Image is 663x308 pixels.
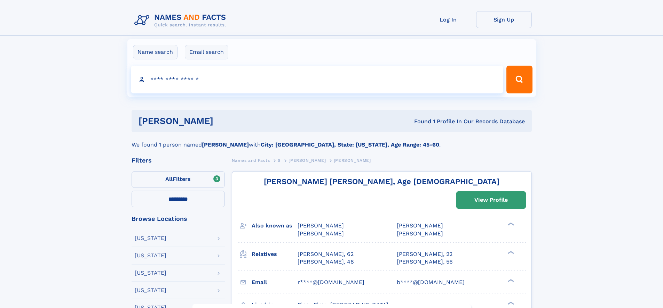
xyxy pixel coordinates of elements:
[232,156,270,165] a: Names and Facts
[261,141,439,148] b: City: [GEOGRAPHIC_DATA], State: [US_STATE], Age Range: 45-60
[314,118,525,125] div: Found 1 Profile In Our Records Database
[506,250,514,255] div: ❯
[420,11,476,28] a: Log In
[289,158,326,163] span: [PERSON_NAME]
[506,301,514,305] div: ❯
[132,11,232,30] img: Logo Names and Facts
[135,253,166,258] div: [US_STATE]
[289,156,326,165] a: [PERSON_NAME]
[139,117,314,125] h1: [PERSON_NAME]
[264,177,499,186] a: [PERSON_NAME] [PERSON_NAME], Age [DEMOGRAPHIC_DATA]
[252,248,298,260] h3: Relatives
[185,45,228,59] label: Email search
[165,176,173,182] span: All
[132,171,225,188] label: Filters
[132,132,532,149] div: We found 1 person named with .
[131,66,504,93] input: search input
[397,230,443,237] span: [PERSON_NAME]
[298,250,354,258] a: [PERSON_NAME], 62
[298,222,344,229] span: [PERSON_NAME]
[278,156,281,165] a: S
[476,11,532,28] a: Sign Up
[132,216,225,222] div: Browse Locations
[135,270,166,276] div: [US_STATE]
[133,45,177,59] label: Name search
[252,220,298,232] h3: Also known as
[397,222,443,229] span: [PERSON_NAME]
[397,250,452,258] a: [PERSON_NAME], 22
[298,258,354,266] a: [PERSON_NAME], 48
[506,278,514,283] div: ❯
[334,158,371,163] span: [PERSON_NAME]
[457,192,526,208] a: View Profile
[135,288,166,293] div: [US_STATE]
[298,230,344,237] span: [PERSON_NAME]
[506,66,532,93] button: Search Button
[135,235,166,241] div: [US_STATE]
[474,192,508,208] div: View Profile
[202,141,249,148] b: [PERSON_NAME]
[132,157,225,164] div: Filters
[252,276,298,288] h3: Email
[298,301,388,308] span: Piney Flats, [GEOGRAPHIC_DATA]
[278,158,281,163] span: S
[397,258,453,266] a: [PERSON_NAME], 56
[506,222,514,226] div: ❯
